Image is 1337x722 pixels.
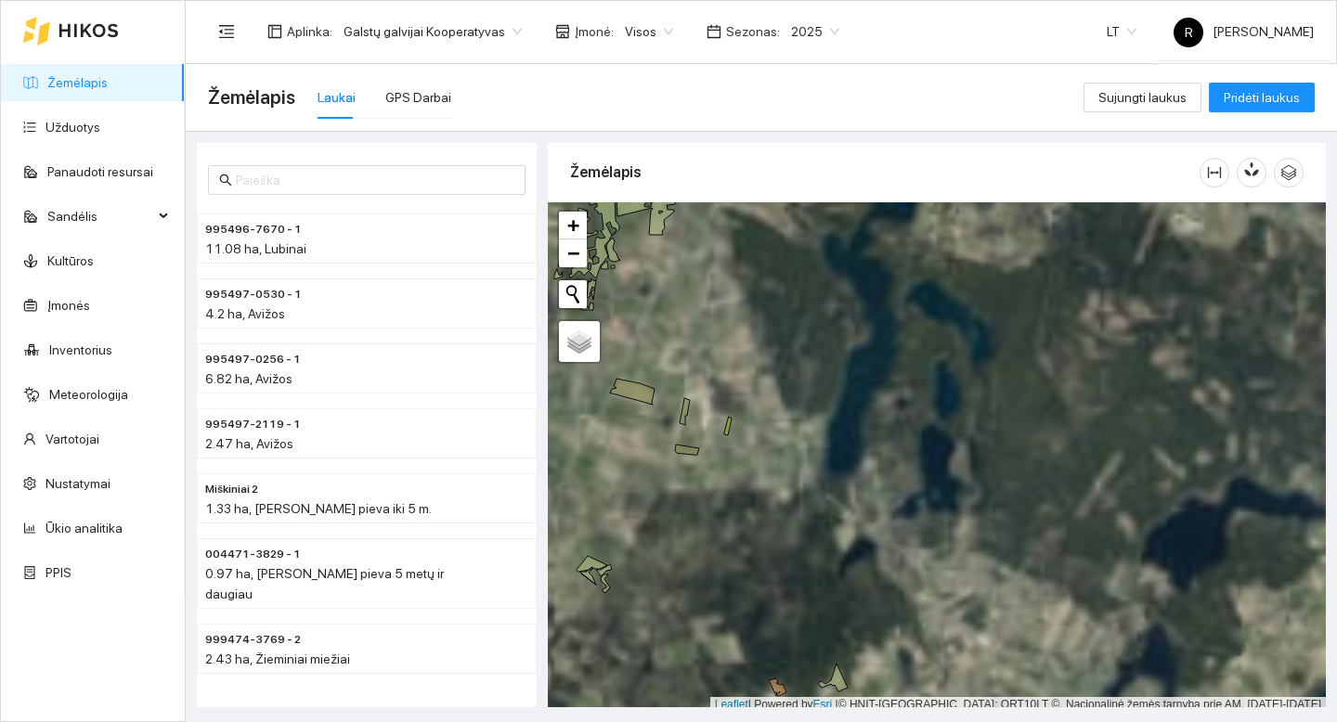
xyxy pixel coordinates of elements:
[205,416,301,433] span: 995497-2119 - 1
[567,213,579,237] span: +
[205,501,432,516] span: 1.33 ha, [PERSON_NAME] pieva iki 5 m.
[1209,90,1315,105] a: Pridėti laukus
[205,286,302,303] span: 995497-0530 - 1
[205,651,350,666] span: 2.43 ha, Žieminiai miežiai
[625,18,673,45] span: Visos
[570,146,1200,199] div: Žemėlapis
[575,21,614,42] span: Įmonė :
[715,698,748,711] a: Leaflet
[205,436,293,451] span: 2.47 ha, Avižos
[559,280,587,308] button: Initiate a new search
[813,698,833,711] a: Esri
[318,87,356,108] div: Laukai
[567,241,579,264] span: −
[205,371,292,386] span: 6.82 ha, Avižos
[205,481,258,498] span: Miškiniai 2
[205,631,301,649] span: 999474-3769 - 2
[47,298,90,313] a: Įmonės
[710,697,1326,713] div: | Powered by © HNIT-[GEOGRAPHIC_DATA]; ORT10LT ©, Nacionalinė žemės tarnyba prie AM, [DATE]-[DATE]
[1084,83,1201,112] button: Sujungti laukus
[205,566,444,601] span: 0.97 ha, [PERSON_NAME] pieva 5 metų ir daugiau
[205,546,301,563] span: 004471-3829 - 1
[208,83,295,112] span: Žemėlapis
[287,21,332,42] span: Aplinka :
[1084,90,1201,105] a: Sujungti laukus
[218,23,235,40] span: menu-fold
[205,221,302,239] span: 995496-7670 - 1
[344,18,522,45] span: Galstų galvijai Kooperatyvas
[47,253,94,268] a: Kultūros
[559,239,587,267] a: Zoom out
[707,24,721,39] span: calendar
[559,212,587,239] a: Zoom in
[47,164,153,179] a: Panaudoti resursai
[1201,165,1228,180] span: column-width
[559,321,600,362] a: Layers
[49,387,128,402] a: Meteorologija
[726,21,780,42] span: Sezonas :
[836,698,838,711] span: |
[791,18,839,45] span: 2025
[1209,83,1315,112] button: Pridėti laukus
[219,174,232,187] span: search
[205,351,301,368] span: 995497-0256 - 1
[205,241,306,256] span: 11.08 ha, Lubinai
[1107,18,1136,45] span: LT
[49,342,112,357] a: Inventorius
[45,476,110,491] a: Nustatymai
[1174,24,1314,39] span: [PERSON_NAME]
[1185,18,1193,47] span: R
[208,13,245,50] button: menu-fold
[385,87,451,108] div: GPS Darbai
[47,75,108,90] a: Žemėlapis
[45,432,99,446] a: Vartotojai
[267,24,282,39] span: layout
[555,24,570,39] span: shop
[45,120,100,135] a: Užduotys
[236,170,514,190] input: Paieška
[205,306,285,321] span: 4.2 ha, Avižos
[45,565,71,580] a: PPIS
[47,198,153,235] span: Sandėlis
[1098,87,1187,108] span: Sujungti laukus
[1200,158,1229,187] button: column-width
[45,521,123,535] a: Ūkio analitika
[1224,87,1300,108] span: Pridėti laukus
